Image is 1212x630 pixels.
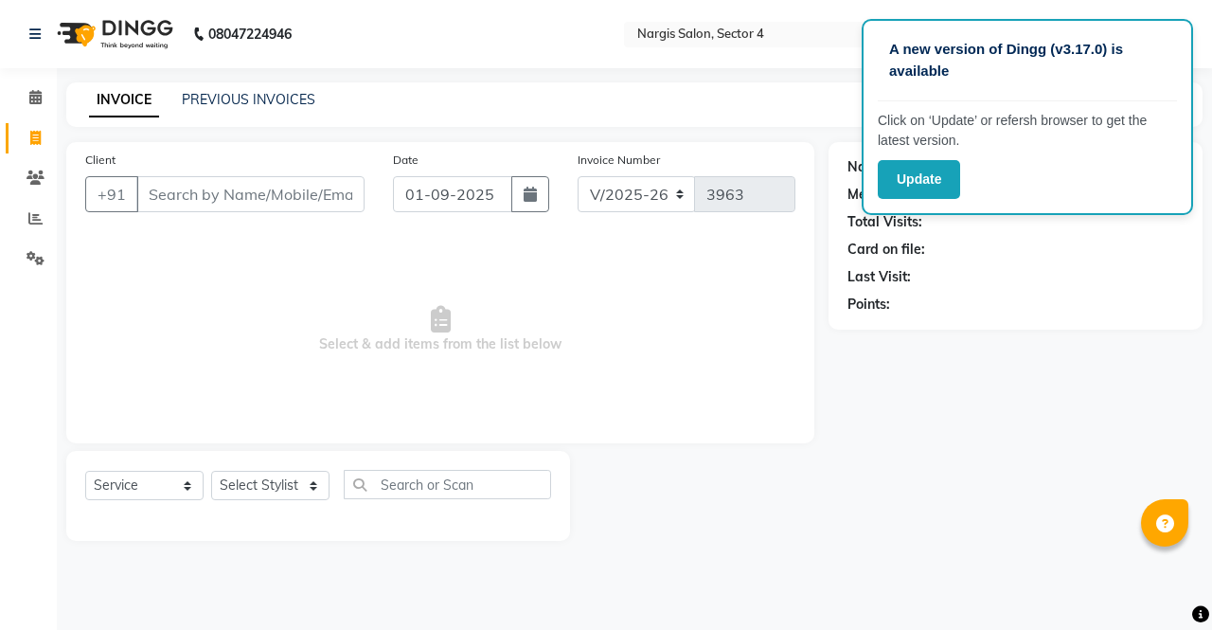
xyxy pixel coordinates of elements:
span: Select & add items from the list below [85,235,795,424]
a: INVOICE [89,83,159,117]
label: Invoice Number [578,152,660,169]
input: Search by Name/Mobile/Email/Code [136,176,365,212]
div: Name: [847,157,890,177]
p: Click on ‘Update’ or refersh browser to get the latest version. [878,111,1177,151]
input: Search or Scan [344,470,551,499]
button: +91 [85,176,138,212]
b: 08047224946 [208,8,292,61]
div: Membership: [847,185,930,205]
label: Client [85,152,116,169]
div: Last Visit: [847,267,911,287]
button: Update [878,160,960,199]
img: logo [48,8,178,61]
div: Total Visits: [847,212,922,232]
iframe: chat widget [1132,554,1193,611]
div: Points: [847,295,890,315]
div: Card on file: [847,240,925,260]
label: Date [393,152,419,169]
p: A new version of Dingg (v3.17.0) is available [889,39,1166,81]
a: PREVIOUS INVOICES [182,91,315,108]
